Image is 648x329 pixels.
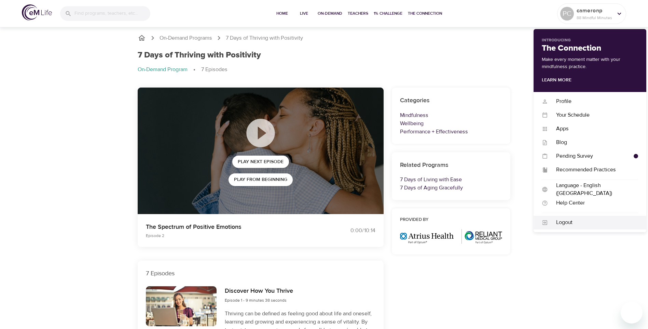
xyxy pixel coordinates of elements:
[229,173,293,186] button: Play from beginning
[408,10,442,17] span: The Connection
[232,156,289,168] button: Play Next Episode
[400,96,502,106] h6: Categories
[548,219,638,226] div: Logout
[234,175,287,184] span: Play from beginning
[548,111,638,119] div: Your Schedule
[22,4,52,21] img: logo
[318,10,342,17] span: On-Demand
[146,233,316,239] p: Episode 2
[577,6,613,15] p: cameronp
[621,302,643,324] iframe: Button to launch messaging window
[348,10,368,17] span: Teachers
[296,10,312,17] span: Live
[548,139,638,146] div: Blog
[400,111,502,119] p: Mindfulness
[542,37,638,43] p: Introducing
[400,229,502,244] img: Optum%20MA_AtriusReliant.png
[542,56,638,70] p: Make every moment matter with your mindfulness practice.
[138,66,511,74] nav: breadcrumb
[400,128,502,136] p: Performance + Effectiveness
[146,269,375,278] p: 7 Episodes
[542,77,571,83] a: Learn More
[146,222,316,232] p: The Spectrum of Positive Emotions
[560,7,574,21] div: PC
[138,50,261,60] h1: 7 Days of Thriving with Positivity
[400,160,502,170] h6: Related Programs
[400,176,462,183] a: 7 Days of Living with Ease
[225,298,287,303] span: Episode 1 - 9 minutes 38 seconds
[74,6,150,21] input: Find programs, teachers, etc...
[548,166,638,174] div: Recommended Practices
[274,10,290,17] span: Home
[577,15,613,21] p: 88 Mindful Minutes
[548,125,638,133] div: Apps
[400,119,502,128] p: Wellbeing
[160,34,212,42] a: On-Demand Programs
[548,199,638,207] div: Help Center
[226,34,303,42] p: 7 Days of Thriving with Positivity
[400,184,463,191] a: 7 Days of Aging Gracefully
[548,152,634,160] div: Pending Survey
[324,227,375,235] div: 0:00 / 10:14
[138,66,188,74] p: On-Demand Program
[238,158,284,166] span: Play Next Episode
[542,43,638,53] h2: The Connection
[548,182,638,197] div: Language - English ([GEOGRAPHIC_DATA])
[201,66,228,74] p: 7 Episodes
[400,216,502,224] h6: Provided by
[225,286,293,296] h6: Discover How You Thrive
[138,34,511,42] nav: breadcrumb
[548,97,638,105] div: Profile
[374,10,402,17] span: 1% Challenge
